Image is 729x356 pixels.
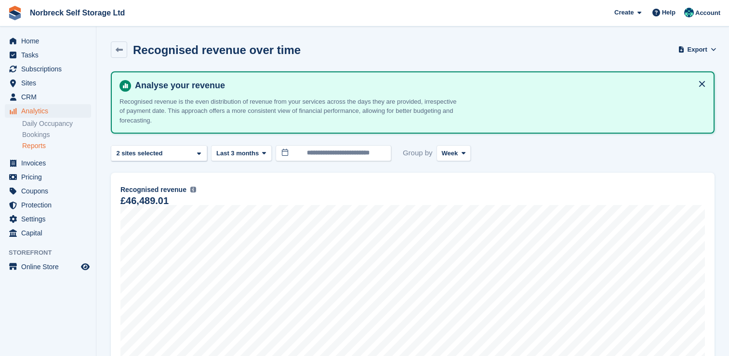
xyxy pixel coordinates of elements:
span: Help [662,8,676,17]
span: Account [695,8,720,18]
span: Analytics [21,104,79,118]
span: Export [688,45,707,55]
span: Capital [21,226,79,240]
img: Sally King [684,8,694,17]
a: menu [5,184,91,198]
a: Norbreck Self Storage Ltd [26,5,129,21]
a: Daily Occupancy [22,119,91,128]
span: Subscriptions [21,62,79,76]
button: Export [680,41,715,57]
a: menu [5,170,91,184]
span: Online Store [21,260,79,274]
h2: Recognised revenue over time [133,43,301,56]
a: menu [5,260,91,274]
a: menu [5,226,91,240]
a: menu [5,90,91,104]
a: menu [5,48,91,62]
span: Create [614,8,634,17]
h4: Analyse your revenue [131,80,706,91]
span: Sites [21,76,79,90]
span: Group by [403,145,433,161]
a: menu [5,212,91,226]
img: icon-info-grey-7440780725fd019a000dd9b08b2336e03edf1995a4989e88bcd33f0948082b44.svg [190,187,196,192]
button: Week [437,145,471,161]
span: Protection [21,198,79,212]
span: Recognised revenue [120,185,186,195]
span: Coupons [21,184,79,198]
span: Last 3 months [216,149,259,158]
button: Last 3 months [211,145,272,161]
span: Tasks [21,48,79,62]
span: Week [442,149,458,158]
span: Storefront [9,248,96,258]
span: Home [21,34,79,48]
a: menu [5,76,91,90]
a: Preview store [80,261,91,273]
a: menu [5,156,91,170]
a: menu [5,62,91,76]
img: stora-icon-8386f47178a22dfd0bd8f6a31ec36ba5ce8667c1dd55bd0f319d3a0aa187defe.svg [8,6,22,20]
p: Recognised revenue is the even distribution of revenue from your services across the days they ar... [119,97,457,125]
a: menu [5,104,91,118]
a: Bookings [22,130,91,139]
span: CRM [21,90,79,104]
span: Settings [21,212,79,226]
a: menu [5,34,91,48]
div: 2 sites selected [115,149,166,158]
a: menu [5,198,91,212]
span: Pricing [21,170,79,184]
span: Invoices [21,156,79,170]
a: Reports [22,141,91,151]
div: £46,489.01 [120,197,169,205]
